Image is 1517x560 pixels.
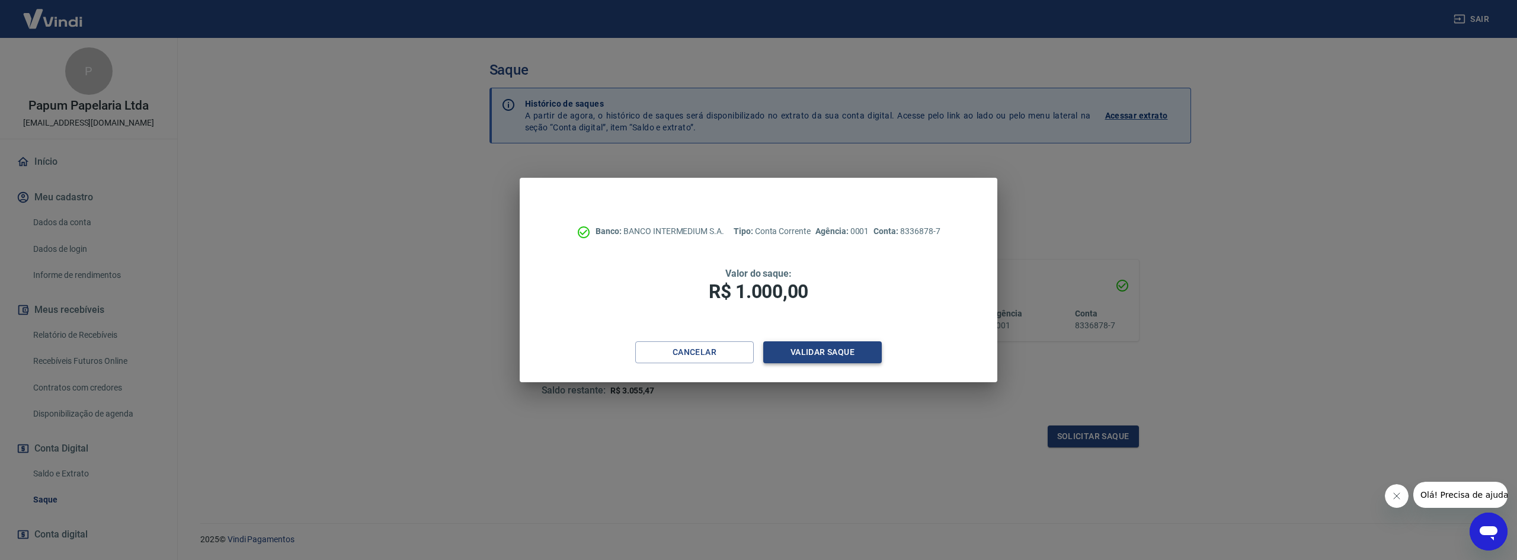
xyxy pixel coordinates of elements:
iframe: Mensagem da empresa [1413,482,1508,508]
p: 8336878-7 [873,225,940,238]
p: 0001 [815,225,869,238]
iframe: Fechar mensagem [1385,484,1409,508]
span: Agência: [815,226,850,236]
span: Banco: [596,226,623,236]
iframe: Botão para abrir a janela de mensagens [1470,513,1508,551]
button: Validar saque [763,341,882,363]
span: R$ 1.000,00 [709,280,808,303]
p: BANCO INTERMEDIUM S.A. [596,225,724,238]
span: Tipo: [734,226,755,236]
p: Conta Corrente [734,225,811,238]
span: Conta: [873,226,900,236]
span: Valor do saque: [725,268,792,279]
span: Olá! Precisa de ajuda? [7,8,100,18]
button: Cancelar [635,341,754,363]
